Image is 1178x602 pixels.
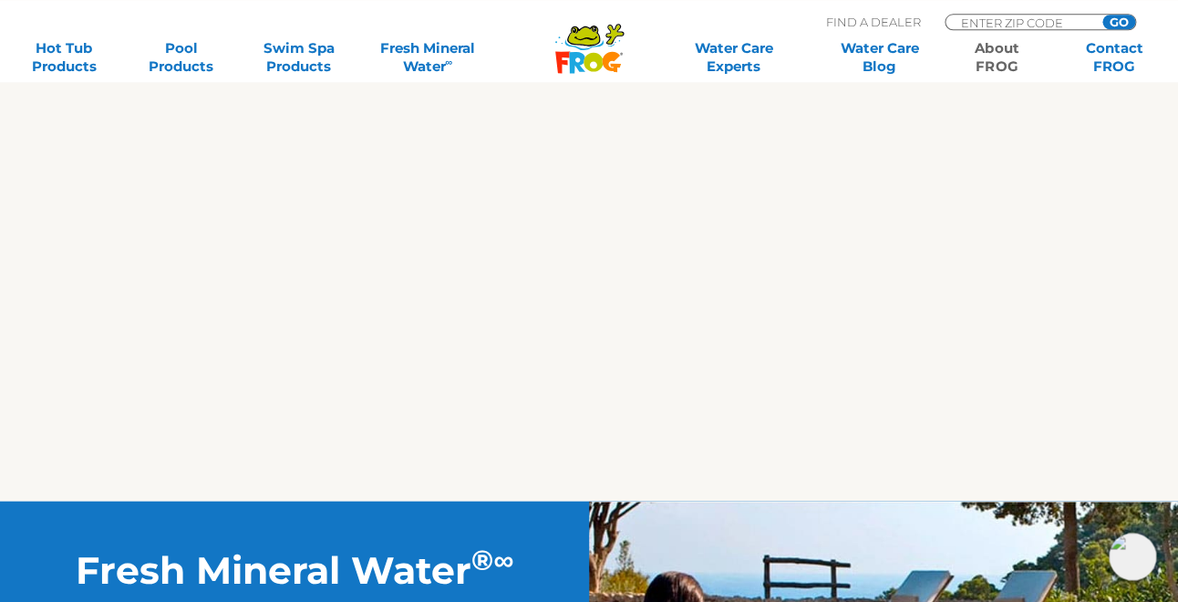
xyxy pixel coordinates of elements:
a: Swim SpaProducts [253,39,345,76]
input: GO [1102,15,1135,29]
a: Water CareBlog [833,39,925,76]
a: Hot TubProducts [18,39,109,76]
a: AboutFROG [951,39,1042,76]
img: openIcon [1109,533,1156,580]
a: PoolProducts [136,39,227,76]
p: Find A Dealer [826,14,921,30]
input: Zip Code Form [959,15,1082,30]
a: Fresh MineralWater∞ [370,39,484,76]
a: ContactFROG [1069,39,1160,76]
a: Water CareExperts [659,39,808,76]
sup: ∞ [445,56,452,68]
